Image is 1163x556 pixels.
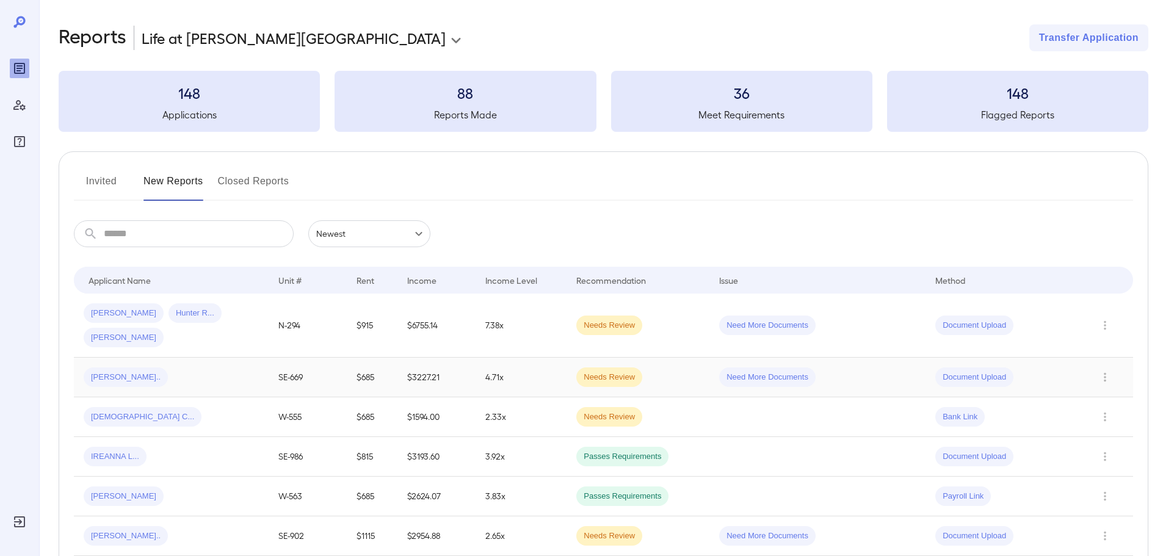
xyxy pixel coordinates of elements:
[485,273,537,287] div: Income Level
[576,451,668,463] span: Passes Requirements
[576,491,668,502] span: Passes Requirements
[719,320,816,331] span: Need More Documents
[269,397,347,437] td: W-555
[89,273,151,287] div: Applicant Name
[335,107,596,122] h5: Reports Made
[84,491,164,502] span: [PERSON_NAME]
[347,397,397,437] td: $685
[887,107,1148,122] h5: Flagged Reports
[1029,24,1148,51] button: Transfer Application
[347,294,397,358] td: $915
[59,24,126,51] h2: Reports
[397,516,476,556] td: $2954.88
[935,491,991,502] span: Payroll Link
[84,451,147,463] span: IREANNA L...
[719,372,816,383] span: Need More Documents
[59,107,320,122] h5: Applications
[218,171,289,201] button: Closed Reports
[935,530,1013,542] span: Document Upload
[576,273,646,287] div: Recommendation
[1095,367,1115,387] button: Row Actions
[84,308,164,319] span: [PERSON_NAME]
[269,477,347,516] td: W-563
[269,516,347,556] td: SE-902
[10,59,29,78] div: Reports
[59,71,1148,132] summary: 148Applications88Reports Made36Meet Requirements148Flagged Reports
[10,132,29,151] div: FAQ
[357,273,376,287] div: Rent
[576,530,642,542] span: Needs Review
[935,273,965,287] div: Method
[269,358,347,397] td: SE-669
[476,516,567,556] td: 2.65x
[335,83,596,103] h3: 88
[143,171,203,201] button: New Reports
[347,477,397,516] td: $685
[397,437,476,477] td: $3193.60
[397,358,476,397] td: $3227.21
[476,477,567,516] td: 3.83x
[719,273,739,287] div: Issue
[1095,447,1115,466] button: Row Actions
[935,320,1013,331] span: Document Upload
[611,83,872,103] h3: 36
[576,411,642,423] span: Needs Review
[719,530,816,542] span: Need More Documents
[269,437,347,477] td: SE-986
[397,294,476,358] td: $6755.14
[1095,407,1115,427] button: Row Actions
[476,358,567,397] td: 4.71x
[59,83,320,103] h3: 148
[476,294,567,358] td: 7.38x
[397,397,476,437] td: $1594.00
[476,397,567,437] td: 2.33x
[308,220,430,247] div: Newest
[278,273,302,287] div: Unit #
[407,273,437,287] div: Income
[1095,316,1115,335] button: Row Actions
[142,28,446,48] p: Life at [PERSON_NAME][GEOGRAPHIC_DATA]
[576,320,642,331] span: Needs Review
[168,308,222,319] span: Hunter R...
[74,171,129,201] button: Invited
[347,516,397,556] td: $1115
[397,477,476,516] td: $2624.07
[347,437,397,477] td: $815
[935,451,1013,463] span: Document Upload
[935,372,1013,383] span: Document Upload
[84,332,164,344] span: [PERSON_NAME]
[10,95,29,115] div: Manage Users
[84,372,168,383] span: [PERSON_NAME]..
[476,437,567,477] td: 3.92x
[887,83,1148,103] h3: 148
[269,294,347,358] td: N-294
[1095,526,1115,546] button: Row Actions
[576,372,642,383] span: Needs Review
[84,411,201,423] span: [DEMOGRAPHIC_DATA] C...
[84,530,168,542] span: [PERSON_NAME]..
[611,107,872,122] h5: Meet Requirements
[1095,486,1115,506] button: Row Actions
[935,411,985,423] span: Bank Link
[347,358,397,397] td: $685
[10,512,29,532] div: Log Out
